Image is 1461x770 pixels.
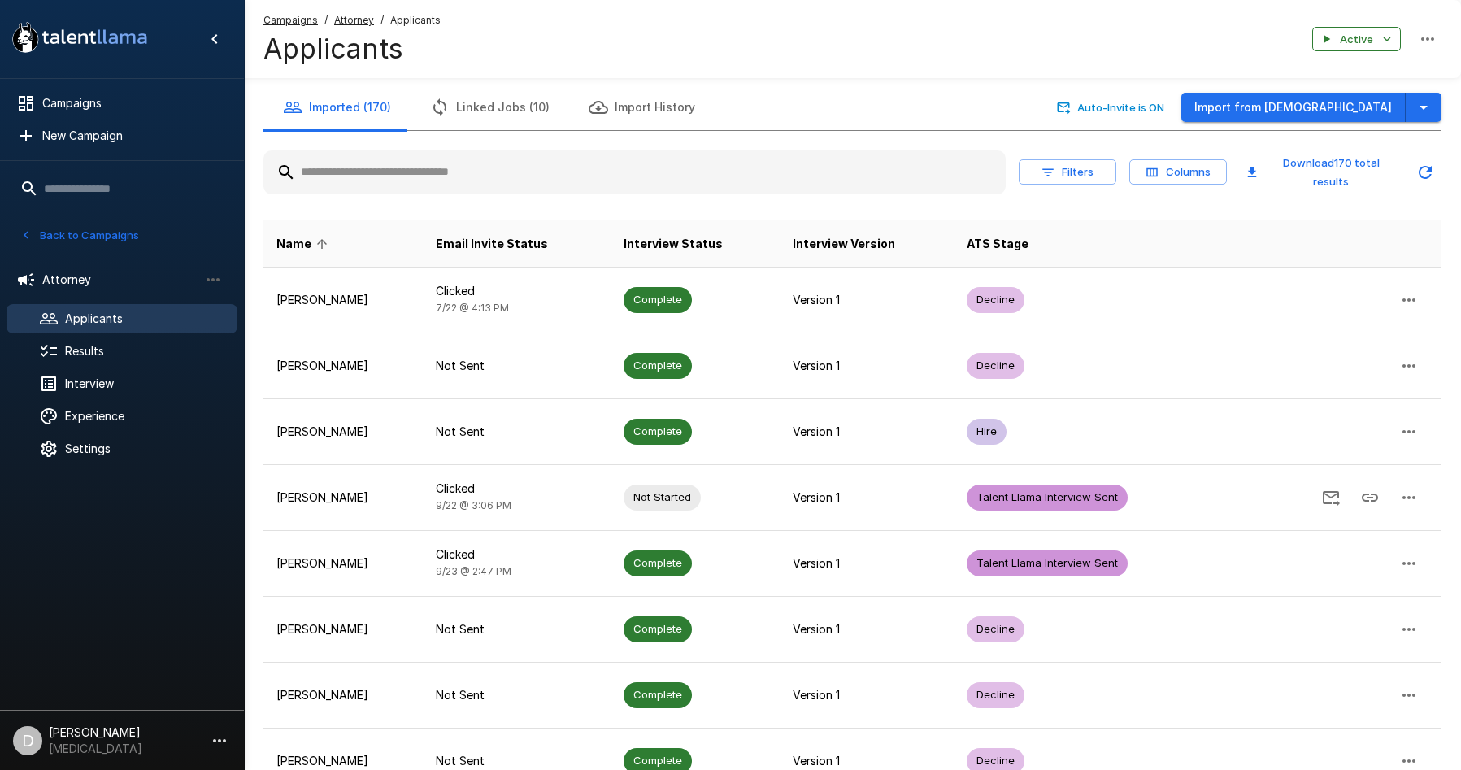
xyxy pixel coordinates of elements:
[1181,93,1406,123] button: Import from [DEMOGRAPHIC_DATA]
[436,424,597,440] p: Not Sent
[1240,150,1402,194] button: Download170 total results
[390,12,441,28] span: Applicants
[276,621,410,637] p: [PERSON_NAME]
[263,14,318,26] u: Campaigns
[793,621,941,637] p: Version 1
[436,302,509,314] span: 7/22 @ 4:13 PM
[967,234,1028,254] span: ATS Stage
[436,565,511,577] span: 9/23 @ 2:47 PM
[334,14,374,26] u: Attorney
[793,424,941,440] p: Version 1
[967,424,1007,439] span: Hire
[276,234,333,254] span: Name
[967,753,1024,768] span: Decline
[624,621,692,637] span: Complete
[276,292,410,308] p: [PERSON_NAME]
[276,687,410,703] p: [PERSON_NAME]
[624,489,701,505] span: Not Started
[436,687,597,703] p: Not Sent
[436,234,548,254] span: Email Invite Status
[624,555,692,571] span: Complete
[1019,159,1116,185] button: Filters
[967,489,1128,505] span: Talent Llama Interview Sent
[324,12,328,28] span: /
[793,489,941,506] p: Version 1
[276,555,410,572] p: [PERSON_NAME]
[624,753,692,768] span: Complete
[436,621,597,637] p: Not Sent
[793,687,941,703] p: Version 1
[569,85,715,130] button: Import History
[436,499,511,511] span: 9/22 @ 3:06 PM
[436,546,597,563] p: Clicked
[624,424,692,439] span: Complete
[1350,489,1389,503] span: Copy Interview Link
[793,555,941,572] p: Version 1
[624,687,692,703] span: Complete
[263,85,411,130] button: Imported (170)
[1409,156,1441,189] button: Updated Today - 1:30 PM
[276,753,410,769] p: [PERSON_NAME]
[1054,95,1168,120] button: Auto-Invite is ON
[380,12,384,28] span: /
[1311,489,1350,503] span: Send Invitation
[793,753,941,769] p: Version 1
[967,621,1024,637] span: Decline
[276,358,410,374] p: [PERSON_NAME]
[276,489,410,506] p: [PERSON_NAME]
[793,358,941,374] p: Version 1
[624,292,692,307] span: Complete
[624,234,723,254] span: Interview Status
[411,85,569,130] button: Linked Jobs (10)
[276,424,410,440] p: [PERSON_NAME]
[967,555,1128,571] span: Talent Llama Interview Sent
[436,481,597,497] p: Clicked
[793,234,895,254] span: Interview Version
[436,753,597,769] p: Not Sent
[793,292,941,308] p: Version 1
[263,32,441,66] h4: Applicants
[436,283,597,299] p: Clicked
[967,687,1024,703] span: Decline
[1312,27,1401,52] button: Active
[967,358,1024,373] span: Decline
[967,292,1024,307] span: Decline
[436,358,597,374] p: Not Sent
[1129,159,1227,185] button: Columns
[624,358,692,373] span: Complete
